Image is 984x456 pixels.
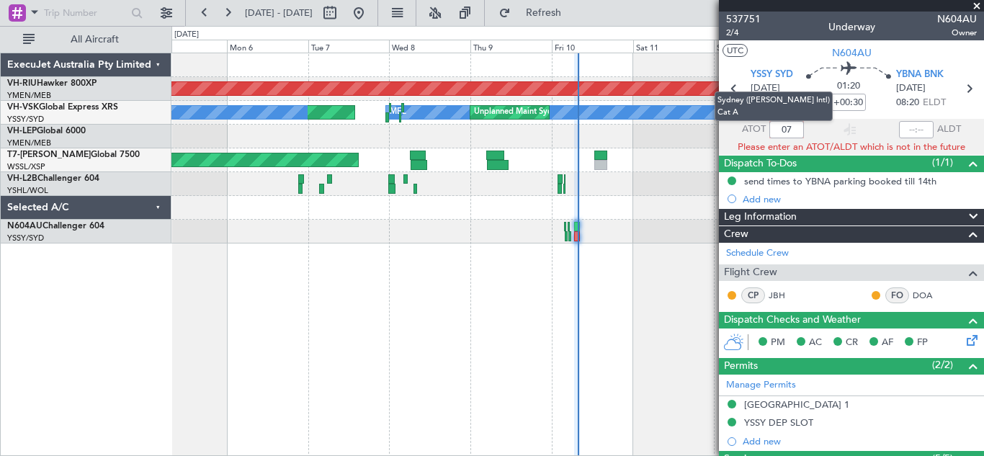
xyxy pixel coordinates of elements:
div: FO [885,287,909,303]
span: Owner [937,27,977,39]
span: VH-LEP [7,127,37,135]
span: 01:20 [837,79,860,94]
span: AF [882,336,893,350]
a: Schedule Crew [726,246,789,261]
a: YSSY/SYD [7,114,44,125]
span: [DATE] - [DATE] [245,6,313,19]
a: JBH [769,289,801,302]
span: ELDT [923,96,946,110]
span: Flight Crew [724,264,777,281]
span: All Aircraft [37,35,152,45]
span: YBNA BNK [896,68,944,82]
a: Manage Permits [726,378,796,393]
a: N604AUChallenger 604 [7,222,104,231]
span: (2/2) [932,357,953,372]
span: Permits [724,358,758,375]
input: Trip Number [44,2,127,24]
div: Mon 6 [227,40,308,53]
span: FP [917,336,928,350]
span: 2/4 [726,27,761,39]
div: Fri 10 [552,40,633,53]
a: VH-LEPGlobal 6000 [7,127,86,135]
span: Crew [724,226,748,243]
div: Wed 8 [389,40,470,53]
a: T7-[PERSON_NAME]Global 7500 [7,151,140,159]
span: N604AU [7,222,43,231]
div: MEL [390,102,406,123]
div: YSSY DEP SLOT [744,416,813,429]
span: 08:20 [896,96,919,110]
div: CP [741,287,765,303]
span: PM [771,336,785,350]
a: VH-L2BChallenger 604 [7,174,99,183]
a: YMEN/MEB [7,90,51,101]
div: Sun 5 [146,40,227,53]
a: VH-RIUHawker 800XP [7,79,97,88]
a: YSSY/SYD [7,233,44,243]
a: YMEN/MEB [7,138,51,148]
span: Refresh [514,8,574,18]
a: WSSL/XSP [7,161,45,172]
div: Thu 9 [470,40,552,53]
span: VH-RIU [7,79,37,88]
a: VH-VSKGlobal Express XRS [7,103,118,112]
span: Leg Information [724,209,797,225]
div: send times to YBNA parking booked till 14th [744,175,936,187]
span: T7-[PERSON_NAME] [7,151,91,159]
div: [DATE] [174,29,199,41]
div: Sydney ([PERSON_NAME] Intl) Cat A [715,91,833,121]
div: Sun 12 [714,40,795,53]
a: DOA [913,289,945,302]
div: Sat 11 [633,40,715,53]
button: All Aircraft [16,28,156,51]
div: Please enter an ATOT/ALDT which is not in the future [719,140,984,155]
span: N604AU [937,12,977,27]
div: [GEOGRAPHIC_DATA] 1 [744,398,849,411]
a: YSHL/WOL [7,185,48,196]
div: Tue 7 [308,40,390,53]
button: UTC [723,44,748,57]
span: CR [846,336,858,350]
span: Dispatch Checks and Weather [724,312,861,328]
div: Unplanned Maint Sydney ([PERSON_NAME] Intl) [474,102,651,123]
span: YSSY SYD [751,68,793,82]
span: N604AU [832,45,872,61]
span: Dispatch To-Dos [724,156,797,172]
span: 537751 [726,12,761,27]
div: Add new [743,193,977,205]
span: [DATE] [896,81,926,96]
span: AC [809,336,822,350]
span: (1/1) [932,155,953,170]
span: VH-L2B [7,174,37,183]
span: VH-VSK [7,103,39,112]
div: Underway [828,19,875,35]
span: ALDT [937,122,961,137]
div: Add new [743,435,977,447]
button: Refresh [492,1,578,24]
